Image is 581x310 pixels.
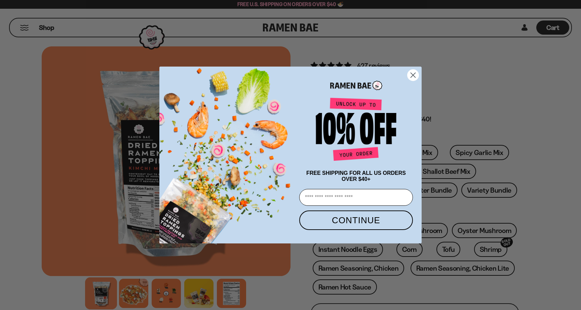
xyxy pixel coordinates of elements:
[159,61,297,243] img: ce7035ce-2e49-461c-ae4b-8ade7372f32c.png
[314,98,398,163] img: Unlock up to 10% off
[330,80,382,91] img: Ramen Bae Logo
[299,210,413,230] button: CONTINUE
[407,69,419,81] button: Close dialog
[306,170,406,182] span: FREE SHIPPING FOR ALL US ORDERS OVER $40+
